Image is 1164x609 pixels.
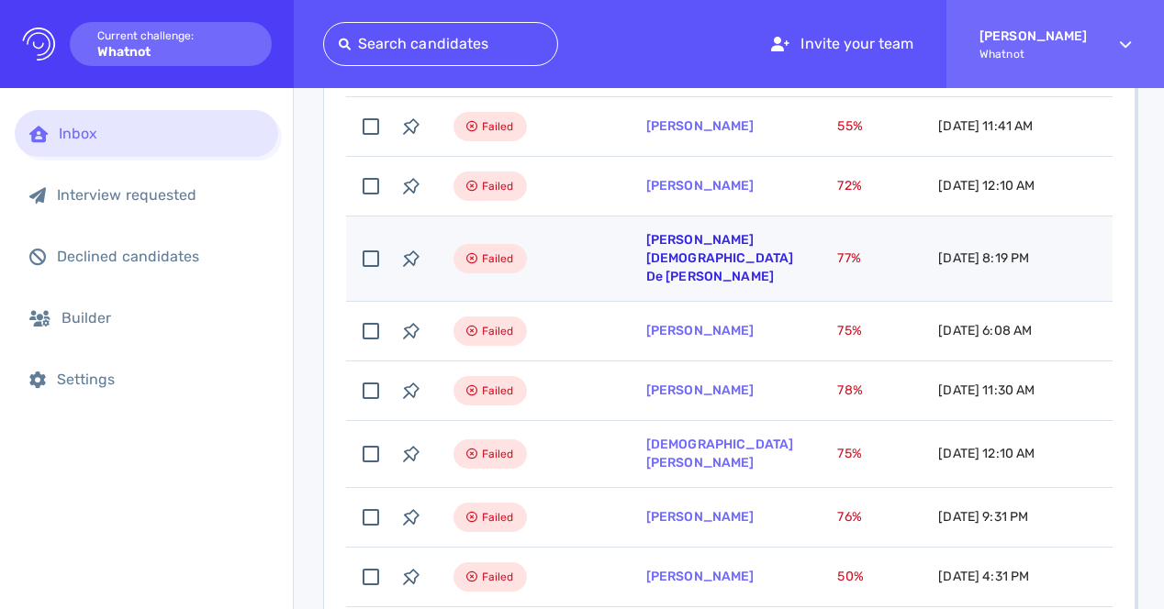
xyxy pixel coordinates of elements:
[837,118,862,134] span: 55 %
[837,569,863,584] span: 50 %
[57,186,263,204] div: Interview requested
[482,116,514,138] span: Failed
[938,118,1033,134] span: [DATE] 11:41 AM
[646,232,794,284] a: [PERSON_NAME][DEMOGRAPHIC_DATA] De [PERSON_NAME]
[938,509,1028,525] span: [DATE] 9:31 PM
[979,28,1087,44] strong: [PERSON_NAME]
[57,248,263,265] div: Declined candidates
[837,382,862,398] span: 78 %
[62,309,263,327] div: Builder
[646,118,755,134] a: [PERSON_NAME]
[938,323,1032,338] span: [DATE] 6:08 AM
[646,509,755,525] a: [PERSON_NAME]
[482,566,514,588] span: Failed
[837,509,861,525] span: 76 %
[646,437,794,471] a: [DEMOGRAPHIC_DATA][PERSON_NAME]
[482,320,514,342] span: Failed
[646,178,755,194] a: [PERSON_NAME]
[837,250,860,266] span: 77 %
[938,250,1029,266] span: [DATE] 8:19 PM
[482,506,514,528] span: Failed
[938,382,1035,398] span: [DATE] 11:30 AM
[938,446,1035,461] span: [DATE] 12:10 AM
[837,446,861,461] span: 75 %
[938,178,1035,194] span: [DATE] 12:10 AM
[938,569,1029,584] span: [DATE] 4:31 PM
[837,323,861,338] span: 75 %
[57,371,263,388] div: Settings
[646,569,755,584] a: [PERSON_NAME]
[482,175,514,197] span: Failed
[979,48,1087,61] span: Whatnot
[482,248,514,270] span: Failed
[646,323,755,338] a: [PERSON_NAME]
[837,178,861,194] span: 72 %
[646,382,755,398] a: [PERSON_NAME]
[482,443,514,465] span: Failed
[482,380,514,402] span: Failed
[59,125,263,142] div: Inbox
